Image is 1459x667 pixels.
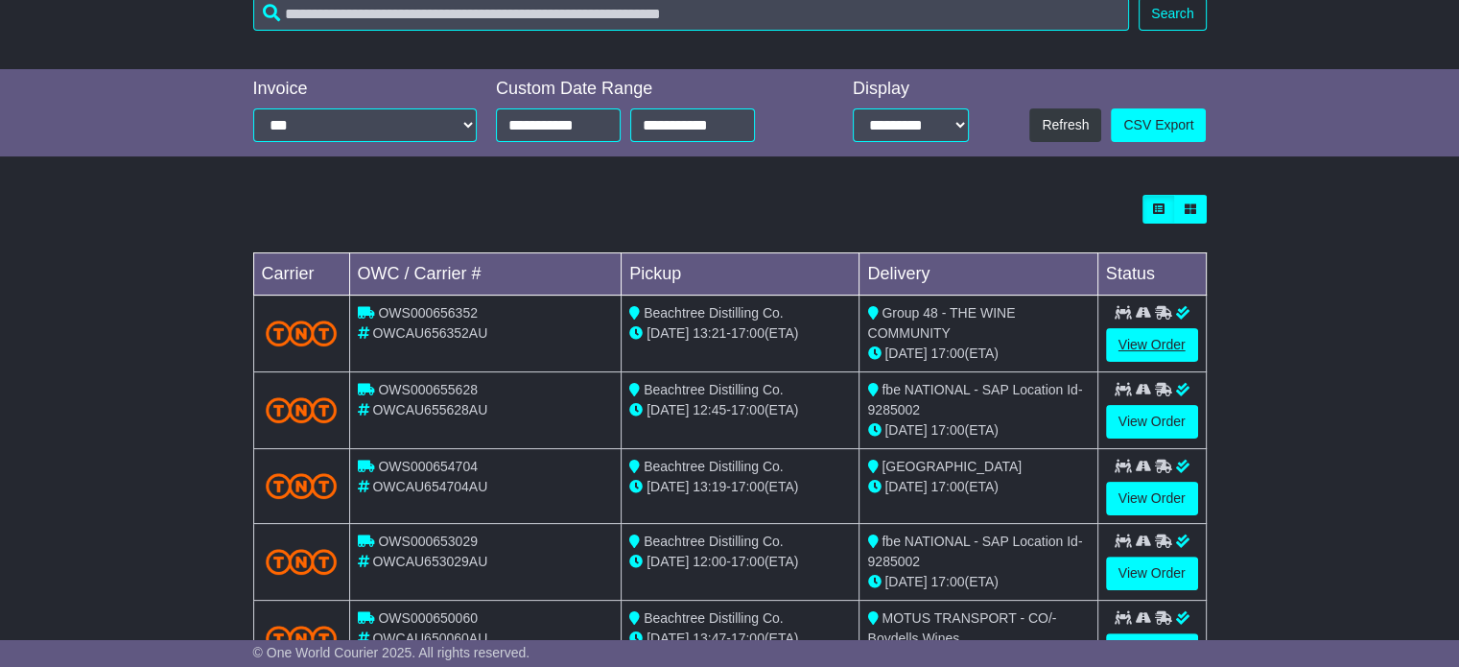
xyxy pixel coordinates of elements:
[731,479,765,494] span: 17:00
[629,323,851,344] div: - (ETA)
[647,402,689,417] span: [DATE]
[253,253,349,296] td: Carrier
[647,631,689,646] span: [DATE]
[622,253,859,296] td: Pickup
[853,79,969,100] div: Display
[644,305,784,321] span: Beachtree Distilling Co.
[884,345,927,361] span: [DATE]
[867,382,1082,417] span: fbe NATIONAL - SAP Location Id- 9285002
[378,305,478,321] span: OWS000656352
[1029,108,1101,142] button: Refresh
[731,554,765,569] span: 17:00
[693,402,726,417] span: 12:45
[253,645,530,660] span: © One World Courier 2025. All rights reserved.
[930,422,964,438] span: 17:00
[647,554,689,569] span: [DATE]
[253,79,478,100] div: Invoice
[266,321,338,346] img: TNT_Domestic.png
[867,534,1082,569] span: fbe NATIONAL - SAP Location Id- 9285002
[644,610,784,626] span: Beachtree Distilling Co.
[731,325,765,341] span: 17:00
[629,400,851,420] div: - (ETA)
[372,402,487,417] span: OWCAU655628AU
[266,397,338,423] img: TNT_Domestic.png
[884,479,927,494] span: [DATE]
[693,631,726,646] span: 13:47
[731,402,765,417] span: 17:00
[930,345,964,361] span: 17:00
[644,382,784,397] span: Beachtree Distilling Co.
[1106,557,1198,590] a: View Order
[349,253,622,296] td: OWC / Carrier #
[859,253,1097,296] td: Delivery
[266,549,338,575] img: TNT_Domestic.png
[266,626,338,652] img: TNT_Domestic.png
[731,631,765,646] span: 17:00
[496,79,801,100] div: Custom Date Range
[867,610,1056,646] span: MOTUS TRANSPORT - CO/- Boydells Wines
[693,325,726,341] span: 13:21
[372,631,487,646] span: OWCAU650060AU
[647,325,689,341] span: [DATE]
[372,554,487,569] span: OWCAU653029AU
[1111,108,1206,142] a: CSV Export
[378,459,478,474] span: OWS000654704
[1097,253,1206,296] td: Status
[1106,482,1198,515] a: View Order
[644,459,784,474] span: Beachtree Distilling Co.
[629,477,851,497] div: - (ETA)
[378,382,478,397] span: OWS000655628
[930,479,964,494] span: 17:00
[372,325,487,341] span: OWCAU656352AU
[378,534,478,549] span: OWS000653029
[372,479,487,494] span: OWCAU654704AU
[884,422,927,438] span: [DATE]
[1106,405,1198,439] a: View Order
[884,574,927,589] span: [DATE]
[693,479,726,494] span: 13:19
[867,572,1089,592] div: (ETA)
[1106,328,1198,362] a: View Order
[378,610,478,626] span: OWS000650060
[647,479,689,494] span: [DATE]
[693,554,726,569] span: 12:00
[1106,633,1198,667] a: View Order
[266,473,338,499] img: TNT_Domestic.png
[629,552,851,572] div: - (ETA)
[629,629,851,649] div: - (ETA)
[882,459,1022,474] span: [GEOGRAPHIC_DATA]
[644,534,784,549] span: Beachtree Distilling Co.
[930,574,964,589] span: 17:00
[867,344,1089,364] div: (ETA)
[867,420,1089,441] div: (ETA)
[867,305,1015,341] span: Group 48 - THE WINE COMMUNITY
[867,477,1089,497] div: (ETA)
